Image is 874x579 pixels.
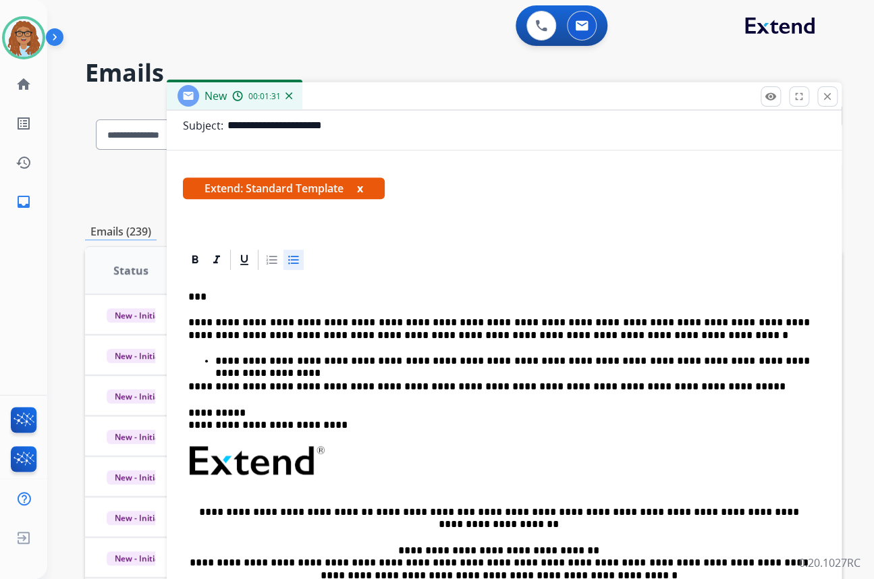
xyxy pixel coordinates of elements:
mat-icon: home [16,76,32,92]
div: Underline [234,250,254,270]
span: New - Initial [107,511,169,525]
div: Italic [207,250,227,270]
span: New [204,88,227,103]
mat-icon: inbox [16,194,32,210]
span: New - Initial [107,470,169,485]
mat-icon: remove_red_eye [765,90,777,103]
p: Subject: [183,117,223,134]
h2: Emails [85,59,842,86]
span: New - Initial [107,389,169,404]
span: New - Initial [107,551,169,566]
span: 00:01:31 [248,91,281,102]
img: avatar [5,19,43,57]
span: Extend: Standard Template [183,177,385,199]
span: Status [113,263,148,279]
span: New - Initial [107,430,169,444]
span: New - Initial [107,308,169,323]
div: Bold [185,250,205,270]
div: Bullet List [283,250,304,270]
p: 0.20.1027RC [799,555,861,571]
mat-icon: list_alt [16,115,32,132]
mat-icon: fullscreen [793,90,805,103]
mat-icon: close [821,90,834,103]
span: New - Initial [107,349,169,363]
mat-icon: history [16,155,32,171]
p: Emails (239) [85,223,157,240]
button: x [357,180,363,196]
